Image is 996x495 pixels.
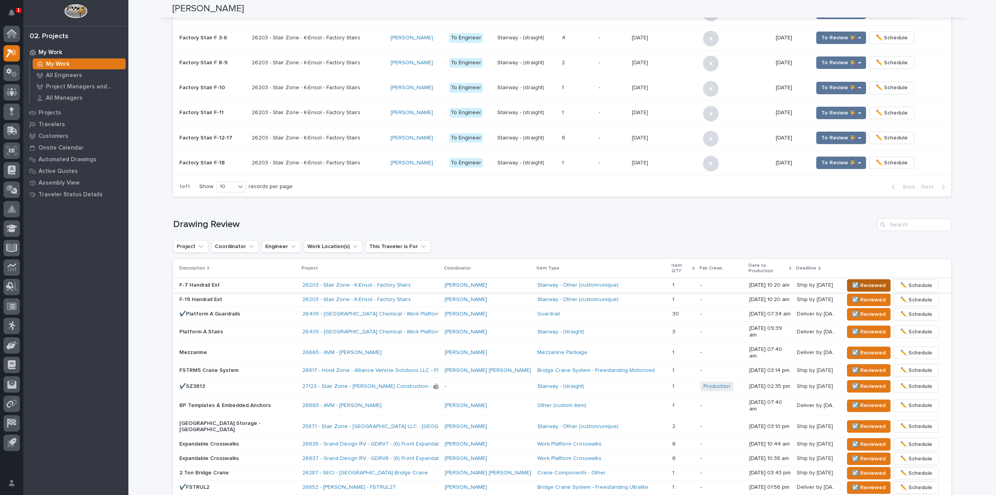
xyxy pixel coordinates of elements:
button: To Review 👨‍🏭 → [816,157,866,169]
p: records per page [249,183,293,190]
p: [DATE] 03:43 pm [749,470,791,476]
p: 2 [562,58,566,66]
a: Traveler Status Details [23,188,128,200]
span: ✏️ Schedule [900,401,932,410]
span: ✏️ Schedule [876,133,908,143]
p: [DATE] [632,58,650,66]
p: - [700,455,743,462]
p: - [599,160,626,166]
p: [DATE] 01:56 pm [749,484,791,491]
p: Ship by [DATE] [797,468,835,476]
a: Onsite Calendar [23,142,128,153]
p: Deliver by [DATE] [797,309,839,317]
p: 1 [672,366,676,374]
p: FSTRM5 Crane System [179,367,296,374]
button: Coordinator [211,240,259,253]
p: Ship by [DATE] [797,295,835,303]
input: Search [877,218,951,231]
span: To Review 👨‍🏭 → [821,33,861,42]
button: ✏️ Schedule [869,32,914,44]
p: - [700,296,743,303]
span: ☑️ Reviewed [852,454,886,463]
p: Factory Stair F-10 [179,85,245,91]
p: Ship by [DATE] [797,280,835,289]
a: My Work [30,58,128,69]
a: [PERSON_NAME] [391,135,433,141]
button: ✏️ Schedule [894,380,939,393]
p: [DATE] [632,133,650,141]
span: ✏️ Schedule [876,33,908,42]
button: ☑️ Reviewed [847,467,891,479]
p: 4 [562,33,567,41]
span: ☑️ Reviewed [852,295,886,305]
button: ☑️ Reviewed [847,347,891,359]
tr: Factory Stair F 3-626203 - Stair Zone - K-Ensol - Factory Stairs[PERSON_NAME] To EngineerStairway... [173,25,951,50]
p: Stairway - (straight) [497,35,556,41]
p: - [599,109,626,116]
a: Work Platform Crosswalks [537,455,601,462]
div: To Engineer [449,158,483,168]
p: [DATE] 02:35 pm [749,383,791,390]
tr: ✔️FSTRUL226852 - [PERSON_NAME] - FSTRUL2T [PERSON_NAME] Bridge Crane System - Freestanding Ultral... [173,480,951,495]
a: Stairway - Other (custom/unique) [537,296,619,303]
span: ☑️ Reviewed [852,348,886,358]
span: ✏️ Schedule [900,454,932,463]
a: 26405 - [GEOGRAPHIC_DATA] Chemical - Work Platform [302,311,441,317]
span: To Review 👨‍🏭 → [821,58,861,67]
a: 26817 - Hoist Zone - Alliance Vehicle Solutions LLC - FSTRM5 Crane System [302,367,492,374]
span: ☑️ Reviewed [852,382,886,391]
p: - [700,282,743,289]
span: Back [898,183,915,190]
p: [DATE] [632,108,650,116]
a: Travelers [23,118,128,130]
a: Bridge Crane System - Freestanding Ultralite [537,484,648,491]
p: 26203 - Stair Zone - K-Ensol - Factory Stairs [252,135,384,141]
a: [PERSON_NAME] [445,311,487,317]
span: ☑️ Reviewed [852,469,886,478]
p: Stairway - (straight) [497,85,556,91]
a: 26637 - Grand Design RV - GDRV8 - (6) Front Expandable Crosswalks [302,455,475,462]
p: [DATE] [632,33,650,41]
button: ✏️ Schedule [894,481,939,494]
button: ✏️ Schedule [894,438,939,451]
p: Mezzanine [179,349,296,356]
button: ☑️ Reviewed [847,364,891,377]
div: To Engineer [449,133,483,143]
a: [PERSON_NAME] [445,441,487,447]
p: Assembly View [39,180,79,187]
span: Next [921,183,938,190]
button: ☑️ Reviewed [847,279,891,292]
p: 1 [17,7,20,13]
span: ✏️ Schedule [900,422,932,431]
p: - [445,383,531,390]
a: [PERSON_NAME] [391,35,433,41]
button: ✏️ Schedule [869,107,914,119]
button: Work Location(s) [304,240,363,253]
p: 26203 - Stair Zone - K-Ensol - Factory Stairs [252,160,384,166]
a: Project Managers and Engineers [30,81,128,92]
a: 26405 - [GEOGRAPHIC_DATA] Chemical - Work Platform [302,329,441,335]
p: Deliver by [DATE] [797,483,839,491]
p: 1 [562,108,565,116]
a: [PERSON_NAME] [PERSON_NAME] [445,367,531,374]
p: Customers [39,133,68,140]
span: ✏️ Schedule [900,483,932,492]
p: [DATE] 03:14 pm [749,367,791,374]
tr: F-7 Handrail Ext26203 - Stair Zone - K-Ensol - Factory Stairs [PERSON_NAME] Stairway - Other (cus... [173,278,951,292]
a: [PERSON_NAME] [445,349,487,356]
h2: [PERSON_NAME] [172,3,244,14]
p: Stairway - (straight) [497,135,556,141]
p: All Engineers [46,72,82,79]
span: ✏️ Schedule [900,348,932,358]
div: To Engineer [449,33,483,43]
p: Factory Stair F 8-9 [179,60,245,66]
p: - [599,60,626,66]
a: [PERSON_NAME] [445,282,487,289]
p: - [700,470,743,476]
a: Stairway - (straight) [537,383,584,390]
span: ✏️ Schedule [900,440,932,449]
button: ✏️ Schedule [894,467,939,479]
span: ✏️ Schedule [900,327,932,336]
p: 6 [672,454,677,462]
a: [PERSON_NAME] [445,402,487,409]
